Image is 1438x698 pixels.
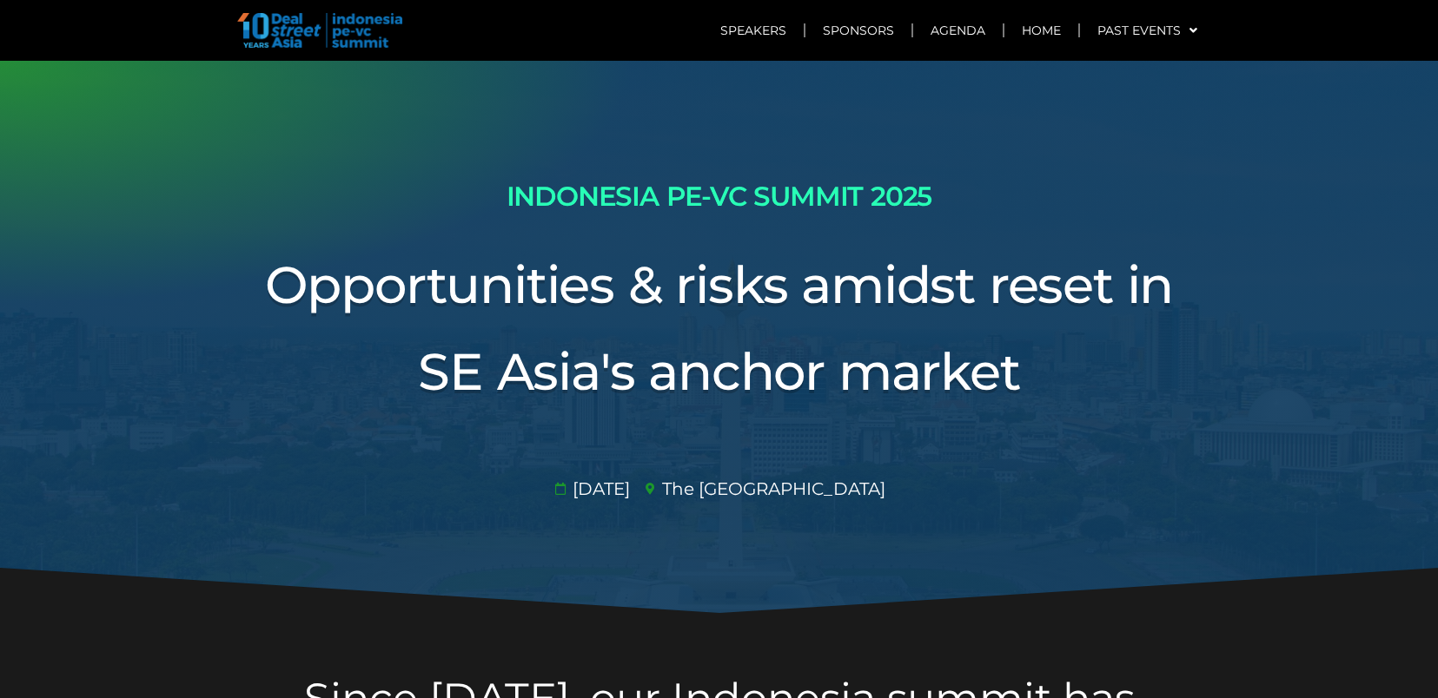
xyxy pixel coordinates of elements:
[805,10,911,50] a: Sponsors
[1080,10,1215,50] a: Past Events
[703,10,804,50] a: Speakers
[233,241,1206,416] h3: Opportunities & risks amidst reset in SE Asia's anchor market
[1004,10,1078,50] a: Home
[568,476,630,502] span: [DATE]​
[658,476,885,502] span: The [GEOGRAPHIC_DATA]​
[233,174,1206,220] h2: INDONESIA PE-VC SUMMIT 2025
[913,10,1003,50] a: Agenda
